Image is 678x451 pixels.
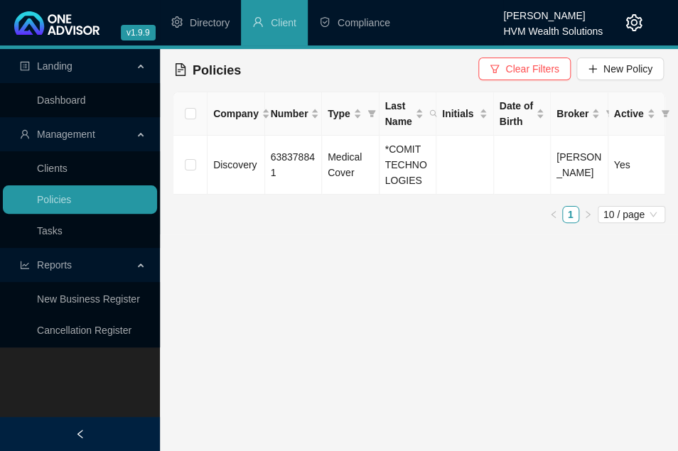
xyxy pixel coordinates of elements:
[505,61,559,77] span: Clear Filters
[193,63,241,77] span: Policies
[208,92,265,136] th: Company
[37,163,68,174] a: Clients
[385,98,412,129] span: Last Name
[37,94,86,106] a: Dashboard
[338,17,390,28] span: Compliance
[322,92,380,136] th: Type
[606,109,614,118] span: filter
[14,11,99,35] img: 2df55531c6924b55f21c4cf5d4484680-logo-light.svg
[20,260,30,270] span: line-chart
[271,17,296,28] span: Client
[545,206,562,223] button: left
[603,61,652,77] span: New Policy
[37,325,131,336] a: Cancellation Register
[551,92,608,136] th: Broker
[562,206,579,223] li: 1
[503,19,603,35] div: HVM Wealth Solutions
[37,194,71,205] a: Policies
[252,16,264,28] span: user
[271,106,308,121] span: Number
[576,58,664,80] button: New Policy
[436,92,494,136] th: Initials
[608,136,666,195] td: Yes
[494,92,551,136] th: Date of Birth
[579,206,596,223] button: right
[328,106,350,121] span: Type
[171,16,183,28] span: setting
[265,92,323,136] th: Number
[442,106,476,121] span: Initials
[429,109,438,118] span: search
[490,64,500,74] span: filter
[500,98,534,129] span: Date of Birth
[328,151,362,178] span: Medical Cover
[367,109,376,118] span: filter
[603,103,617,124] span: filter
[556,106,588,121] span: Broker
[478,58,570,80] button: Clear Filters
[75,429,85,439] span: left
[608,92,666,136] th: Active
[190,17,230,28] span: Directory
[661,109,669,118] span: filter
[213,159,257,170] span: Discovery
[598,206,665,223] div: Page Size
[625,14,642,31] span: setting
[174,63,187,76] span: file-text
[583,210,592,219] span: right
[549,210,558,219] span: left
[20,61,30,71] span: profile
[579,206,596,223] li: Next Page
[319,16,330,28] span: safety
[556,151,601,178] span: [PERSON_NAME]
[213,106,259,121] span: Company
[271,151,315,178] span: 638378841
[588,64,598,74] span: plus
[614,106,644,121] span: Active
[37,293,140,305] a: New Business Register
[503,4,603,19] div: [PERSON_NAME]
[365,103,379,124] span: filter
[20,129,30,139] span: user
[380,136,437,195] td: *COMIT TECHNOLOGIES
[658,103,672,124] span: filter
[37,60,72,72] span: Landing
[563,207,579,222] a: 1
[426,95,441,132] span: search
[380,92,437,136] th: Last Name
[545,206,562,223] li: Previous Page
[37,129,95,140] span: Management
[37,259,72,271] span: Reports
[121,25,156,40] span: v1.9.9
[603,207,660,222] span: 10 / page
[37,225,63,237] a: Tasks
